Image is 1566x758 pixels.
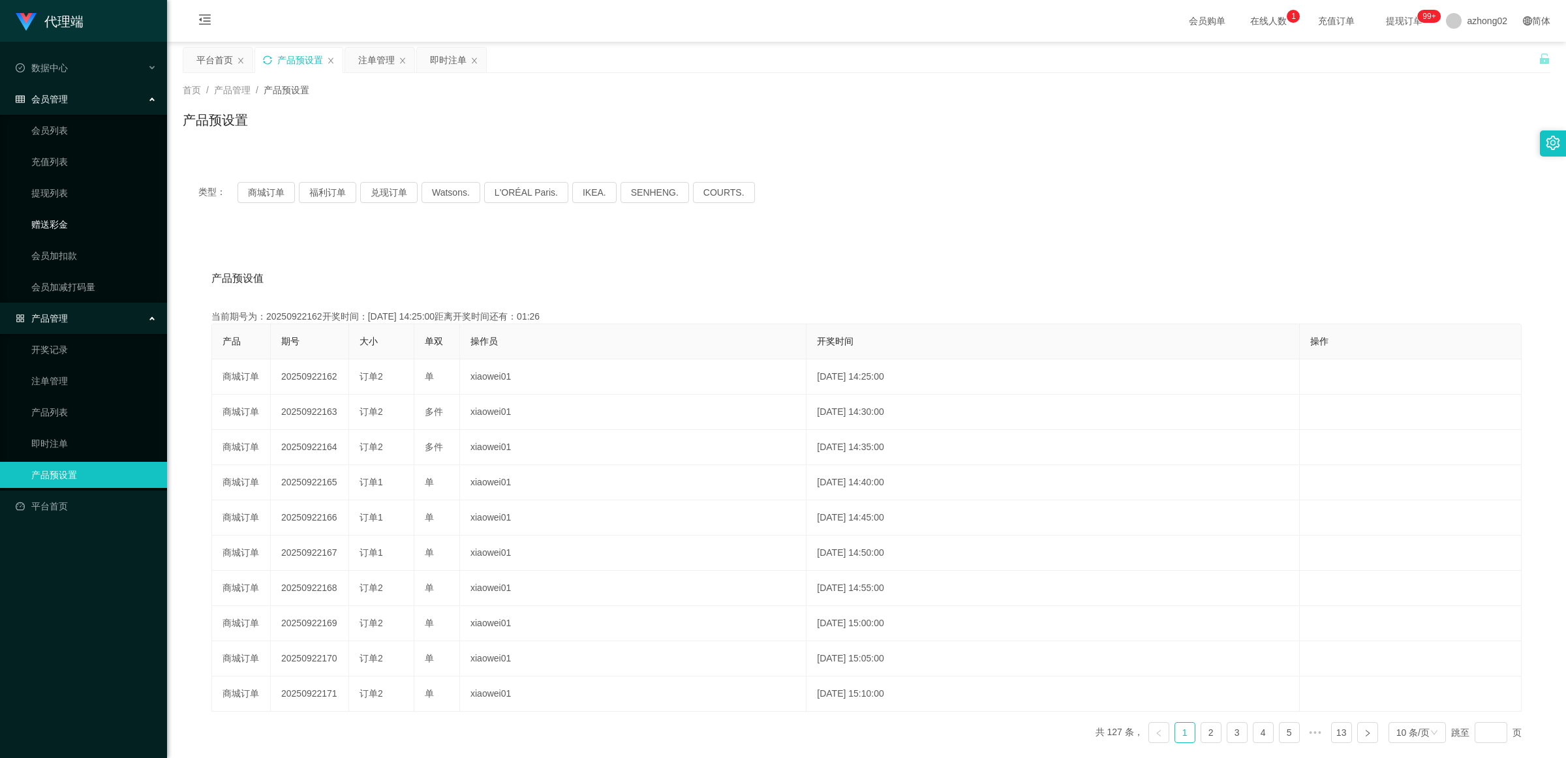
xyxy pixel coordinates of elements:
[360,477,383,487] span: 订单1
[1253,723,1273,742] a: 4
[1539,53,1550,65] i: 图标: unlock
[1364,729,1372,737] i: 图标: right
[212,606,271,641] td: 商城订单
[693,182,755,203] button: COURTS.
[460,536,806,571] td: xiaowei01
[1379,16,1429,25] span: 提现订单
[271,676,349,712] td: 20250922171
[31,337,157,363] a: 开奖记录
[572,182,617,203] button: IKEA.
[460,641,806,676] td: xiaowei01
[31,211,157,237] a: 赠送彩金
[212,641,271,676] td: 商城订单
[425,688,434,699] span: 单
[360,583,383,593] span: 订单2
[1332,723,1351,742] a: 13
[360,406,383,417] span: 订单2
[212,359,271,395] td: 商城订单
[271,536,349,571] td: 20250922167
[460,571,806,606] td: xiaowei01
[425,547,434,558] span: 单
[31,399,157,425] a: 产品列表
[198,182,238,203] span: 类型：
[212,571,271,606] td: 商城订单
[212,500,271,536] td: 商城订单
[425,512,434,523] span: 单
[1312,16,1361,25] span: 充值订单
[806,641,1300,676] td: [DATE] 15:05:00
[806,465,1300,500] td: [DATE] 14:40:00
[16,13,37,31] img: logo.9652507e.png
[806,536,1300,571] td: [DATE] 14:50:00
[1280,723,1299,742] a: 5
[1396,723,1430,742] div: 10 条/页
[621,182,689,203] button: SENHENG.
[31,149,157,175] a: 充值列表
[211,310,1522,324] div: 当前期号为：20250922162开奖时间：[DATE] 14:25:00距离开奖时间还有：01:26
[806,571,1300,606] td: [DATE] 14:55:00
[16,94,68,104] span: 会员管理
[1174,722,1195,743] li: 1
[263,55,272,65] i: 图标: sync
[1148,722,1169,743] li: 上一页
[470,57,478,65] i: 图标: close
[817,336,853,346] span: 开奖时间
[16,63,25,72] i: 图标: check-circle-o
[16,314,25,323] i: 图标: appstore-o
[16,16,84,26] a: 代理端
[360,653,383,663] span: 订单2
[806,606,1300,641] td: [DATE] 15:00:00
[271,359,349,395] td: 20250922162
[460,359,806,395] td: xiaowei01
[460,395,806,430] td: xiaowei01
[1310,336,1328,346] span: 操作
[360,371,383,382] span: 订单2
[256,85,258,95] span: /
[16,313,68,324] span: 产品管理
[271,641,349,676] td: 20250922170
[31,431,157,457] a: 即时注单
[271,430,349,465] td: 20250922164
[183,110,248,130] h1: 产品预设置
[460,465,806,500] td: xiaowei01
[806,395,1300,430] td: [DATE] 14:30:00
[212,395,271,430] td: 商城订单
[1279,722,1300,743] li: 5
[425,477,434,487] span: 单
[183,1,227,42] i: 图标: menu-fold
[360,618,383,628] span: 订单2
[806,430,1300,465] td: [DATE] 14:35:00
[399,57,407,65] i: 图标: close
[470,336,498,346] span: 操作员
[299,182,356,203] button: 福利订单
[1244,16,1293,25] span: 在线人数
[211,271,264,286] span: 产品预设值
[360,688,383,699] span: 订单2
[237,57,245,65] i: 图标: close
[1430,729,1438,738] i: 图标: down
[44,1,84,42] h1: 代理端
[196,48,233,72] div: 平台首页
[238,182,295,203] button: 商城订单
[1357,722,1378,743] li: 下一页
[31,274,157,300] a: 会员加减打码量
[223,336,241,346] span: 产品
[422,182,480,203] button: Watsons.
[31,117,157,144] a: 会员列表
[460,606,806,641] td: xiaowei01
[206,85,209,95] span: /
[806,676,1300,712] td: [DATE] 15:10:00
[1305,722,1326,743] span: •••
[1305,722,1326,743] li: 向后 5 页
[31,180,157,206] a: 提现列表
[460,500,806,536] td: xiaowei01
[1417,10,1441,23] sup: 1201
[31,462,157,488] a: 产品预设置
[425,442,443,452] span: 多件
[1287,10,1300,23] sup: 1
[281,336,299,346] span: 期号
[1201,723,1221,742] a: 2
[360,512,383,523] span: 订单1
[327,57,335,65] i: 图标: close
[212,465,271,500] td: 商城订单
